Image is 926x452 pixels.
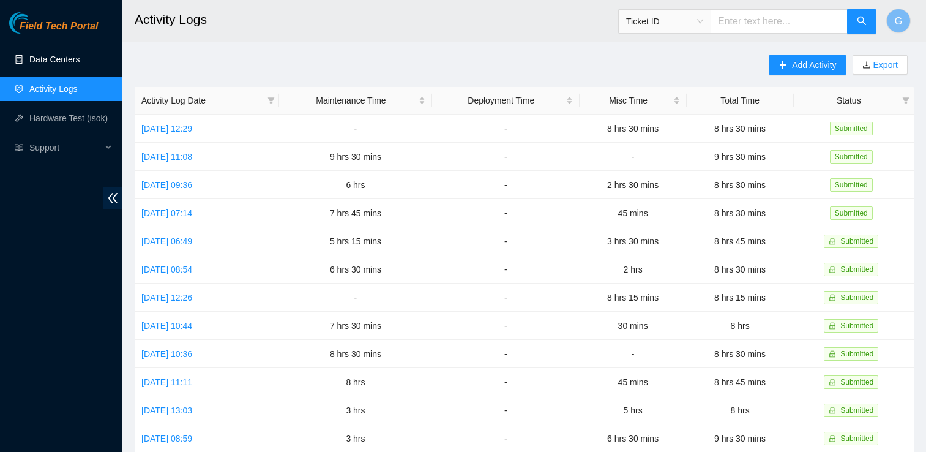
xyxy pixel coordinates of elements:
a: [DATE] 11:11 [141,377,192,387]
td: - [279,115,432,143]
span: lock [829,407,836,414]
td: 8 hrs 30 mins [687,115,794,143]
td: 9 hrs 30 mins [687,143,794,171]
a: [DATE] 08:59 [141,434,192,443]
td: 8 hrs 30 mins [580,115,687,143]
td: 8 hrs 45 mins [687,227,794,255]
a: [DATE] 07:14 [141,208,192,218]
a: [DATE] 12:26 [141,293,192,303]
td: - [432,340,580,368]
td: - [432,312,580,340]
span: Submitted [830,122,873,135]
span: Field Tech Portal [20,21,98,32]
td: 8 hrs [687,312,794,340]
td: 8 hrs 30 mins [687,199,794,227]
td: 6 hrs 30 mins [279,255,432,284]
span: Submitted [840,406,873,415]
button: downloadExport [853,55,908,75]
span: Submitted [840,293,873,302]
span: filter [900,91,912,110]
td: - [432,227,580,255]
a: [DATE] 08:54 [141,265,192,274]
span: lock [829,379,836,386]
a: Data Centers [29,55,80,64]
td: 2 hrs [580,255,687,284]
span: Submitted [840,350,873,358]
span: filter [267,97,275,104]
td: 45 mins [580,368,687,396]
span: lock [829,294,836,301]
span: Support [29,135,102,160]
span: Submitted [830,150,873,164]
td: 8 hrs 15 mins [687,284,794,312]
td: 8 hrs 45 mins [687,368,794,396]
span: Submitted [830,178,873,192]
td: 8 hrs [687,396,794,424]
a: Export [871,60,898,70]
a: Hardware Test (isok) [29,113,108,123]
span: filter [265,91,277,110]
a: [DATE] 06:49 [141,236,192,246]
button: G [886,9,911,33]
button: plusAdd Activity [769,55,846,75]
td: 7 hrs 30 mins [279,312,432,340]
span: lock [829,350,836,358]
td: 8 hrs 15 mins [580,284,687,312]
td: 9 hrs 30 mins [279,143,432,171]
span: lock [829,266,836,273]
td: - [279,284,432,312]
span: download [862,61,871,70]
span: G [895,13,902,29]
button: search [847,9,876,34]
span: double-left [103,187,122,209]
span: filter [902,97,909,104]
td: - [580,340,687,368]
td: - [432,143,580,171]
td: - [432,115,580,143]
span: Submitted [840,237,873,246]
td: - [432,396,580,424]
td: 45 mins [580,199,687,227]
td: 5 hrs 15 mins [279,227,432,255]
a: Akamai TechnologiesField Tech Portal [9,22,98,38]
span: Submitted [830,206,873,220]
span: lock [829,322,836,330]
td: 3 hrs [279,396,432,424]
span: read [15,143,23,152]
td: 2 hrs 30 mins [580,171,687,199]
td: - [580,143,687,171]
td: - [432,171,580,199]
span: Ticket ID [626,12,703,31]
span: Status [801,94,897,107]
td: 30 mins [580,312,687,340]
td: - [432,284,580,312]
span: lock [829,238,836,245]
td: 8 hrs 30 mins [687,171,794,199]
td: - [432,255,580,284]
span: Submitted [840,322,873,330]
img: Akamai Technologies [9,12,62,34]
span: Activity Log Date [141,94,263,107]
span: Submitted [840,378,873,386]
span: search [857,16,867,28]
td: 3 hrs 30 mins [580,227,687,255]
a: [DATE] 10:36 [141,349,192,359]
span: Submitted [840,265,873,274]
td: 8 hrs 30 mins [687,255,794,284]
span: lock [829,435,836,442]
th: Total Time [687,87,794,115]
td: 8 hrs [279,368,432,396]
td: - [432,199,580,227]
td: 6 hrs [279,171,432,199]
span: Submitted [840,434,873,443]
span: plus [779,61,787,70]
a: [DATE] 10:44 [141,321,192,331]
td: 8 hrs 30 mins [687,340,794,368]
td: 5 hrs [580,396,687,424]
a: Activity Logs [29,84,78,94]
span: Add Activity [792,58,836,72]
a: [DATE] 09:36 [141,180,192,190]
td: 8 hrs 30 mins [279,340,432,368]
td: - [432,368,580,396]
a: [DATE] 12:29 [141,124,192,134]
